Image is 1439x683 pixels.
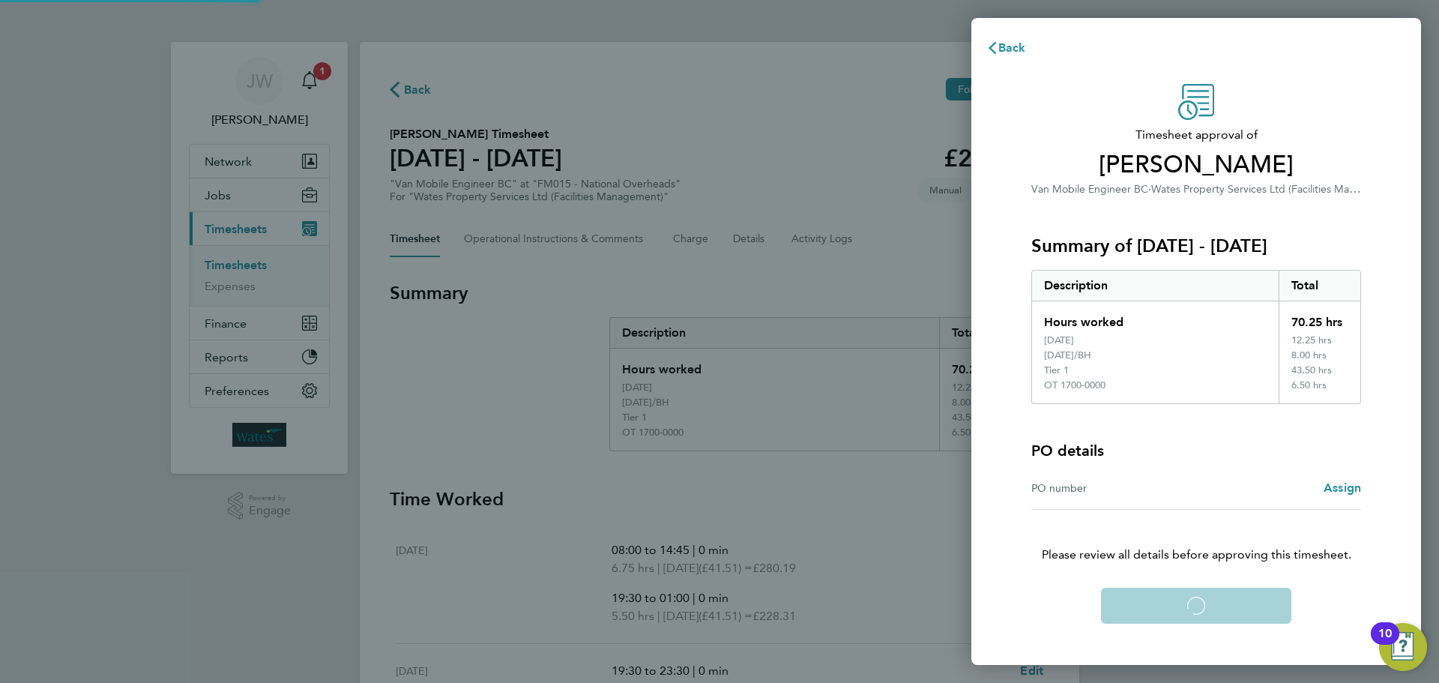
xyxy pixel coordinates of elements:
[1031,150,1361,180] span: [PERSON_NAME]
[1279,379,1361,403] div: 6.50 hrs
[971,33,1041,63] button: Back
[998,40,1026,55] span: Back
[1379,623,1427,671] button: Open Resource Center, 10 new notifications
[1032,271,1279,301] div: Description
[1044,349,1091,361] div: [DATE]/BH
[1031,126,1361,144] span: Timesheet approval of
[1151,181,1401,196] span: Wates Property Services Ltd (Facilities Management)
[1032,301,1279,334] div: Hours worked
[1324,481,1361,495] span: Assign
[1044,364,1069,376] div: Tier 1
[1148,183,1151,196] span: ·
[1279,334,1361,349] div: 12.25 hrs
[1013,510,1379,564] p: Please review all details before approving this timesheet.
[1044,334,1074,346] div: [DATE]
[1031,479,1196,497] div: PO number
[1279,349,1361,364] div: 8.00 hrs
[1324,479,1361,497] a: Assign
[1279,271,1361,301] div: Total
[1031,270,1361,404] div: Summary of 02 - 08 Aug 2025
[1378,634,1392,653] div: 10
[1279,301,1361,334] div: 70.25 hrs
[1044,379,1105,391] div: OT 1700-0000
[1031,183,1148,196] span: Van Mobile Engineer BC
[1279,364,1361,379] div: 43.50 hrs
[1031,440,1104,461] h4: PO details
[1031,234,1361,258] h3: Summary of [DATE] - [DATE]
